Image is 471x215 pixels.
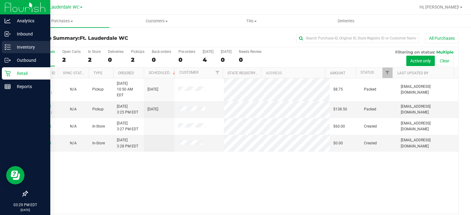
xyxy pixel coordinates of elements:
[364,124,377,129] span: Created
[70,87,77,92] button: N/A
[6,166,25,184] iframe: Resource center
[11,17,48,24] p: Analytics
[109,15,204,28] a: Customers
[299,15,393,28] a: Deliveries
[401,120,455,132] span: [EMAIL_ADDRESS][DOMAIN_NAME]
[147,106,158,112] span: [DATE]
[108,50,124,54] div: Deliveries
[80,35,128,41] span: Ft. Lauderdale WC
[70,124,77,129] button: N/A
[117,137,138,149] span: [DATE] 3:28 PM EDT
[15,18,109,24] span: Purchases
[131,56,144,63] div: 2
[149,71,177,75] a: Scheduled
[92,106,104,112] span: Pickup
[425,33,459,43] button: All Purchases
[221,50,232,54] div: [DATE]
[108,56,124,63] div: 0
[203,50,213,54] div: [DATE]
[88,50,101,54] div: In Store
[152,56,171,63] div: 0
[70,87,77,91] span: Not Applicable
[88,56,101,63] div: 2
[178,56,195,63] div: 0
[70,106,77,112] button: N/A
[204,15,299,28] a: Tills
[364,106,376,112] span: Packed
[11,70,48,77] p: Retail
[395,50,435,54] span: Filtering on status:
[382,68,392,78] a: Filter
[239,56,262,63] div: 0
[110,18,204,24] span: Customers
[3,208,48,212] p: [DATE]
[401,137,455,149] span: [EMAIL_ADDRESS][DOMAIN_NAME]
[261,68,325,78] th: Address
[364,140,377,146] span: Created
[333,140,343,146] span: $0.00
[70,124,77,128] span: Not Applicable
[92,87,104,92] span: Pickup
[117,120,138,132] span: [DATE] 3:27 PM EDT
[94,71,102,75] a: Type
[5,31,11,37] inline-svg: Inbound
[117,104,138,115] span: [DATE] 3:25 PM EDT
[5,18,11,24] inline-svg: Analytics
[333,87,343,92] span: $8.75
[228,71,260,75] a: State Registry ID
[27,35,171,41] h3: Purchase Summary:
[11,57,48,64] p: Outbound
[179,70,198,75] a: Customer
[131,50,144,54] div: PickUps
[117,81,140,98] span: [DATE] 10:50 AM EDT
[178,50,195,54] div: Pre-orders
[203,56,213,63] div: 4
[5,70,11,76] inline-svg: Retail
[70,141,77,145] span: Not Applicable
[92,140,105,146] span: In-Store
[5,83,11,90] inline-svg: Reports
[401,84,455,95] span: [EMAIL_ADDRESS][DOMAIN_NAME]
[401,104,455,115] span: [EMAIL_ADDRESS][DOMAIN_NAME]
[118,71,134,75] a: Ordered
[3,202,48,208] p: 03:29 PM EDT
[62,50,81,54] div: Open Carts
[70,140,77,146] button: N/A
[397,71,428,75] a: Last Updated By
[63,71,86,75] a: Sync Status
[147,87,158,92] span: [DATE]
[406,56,435,66] button: Active only
[92,124,105,129] span: In-Store
[15,15,109,28] a: Purchases
[70,107,77,111] span: Not Applicable
[62,56,81,63] div: 2
[364,87,376,92] span: Packed
[5,44,11,50] inline-svg: Inventory
[204,18,298,24] span: Tills
[11,30,48,38] p: Inbound
[221,56,232,63] div: 0
[333,106,347,112] span: $138.50
[152,50,171,54] div: Back-orders
[419,5,459,9] span: Hi, [PERSON_NAME]!
[43,5,79,10] span: Ft. Lauderdale WC
[5,57,11,63] inline-svg: Outbound
[296,34,419,43] input: Search Purchase ID, Original ID, State Registry ID or Customer Name...
[330,71,345,75] a: Amount
[11,83,48,90] p: Reports
[436,56,454,66] button: Clear
[11,43,48,51] p: Inventory
[361,70,374,75] a: Status
[329,18,363,24] span: Deliveries
[239,50,262,54] div: Needs Review
[333,124,345,129] span: $60.00
[436,50,454,54] span: Multiple
[213,68,223,78] a: Filter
